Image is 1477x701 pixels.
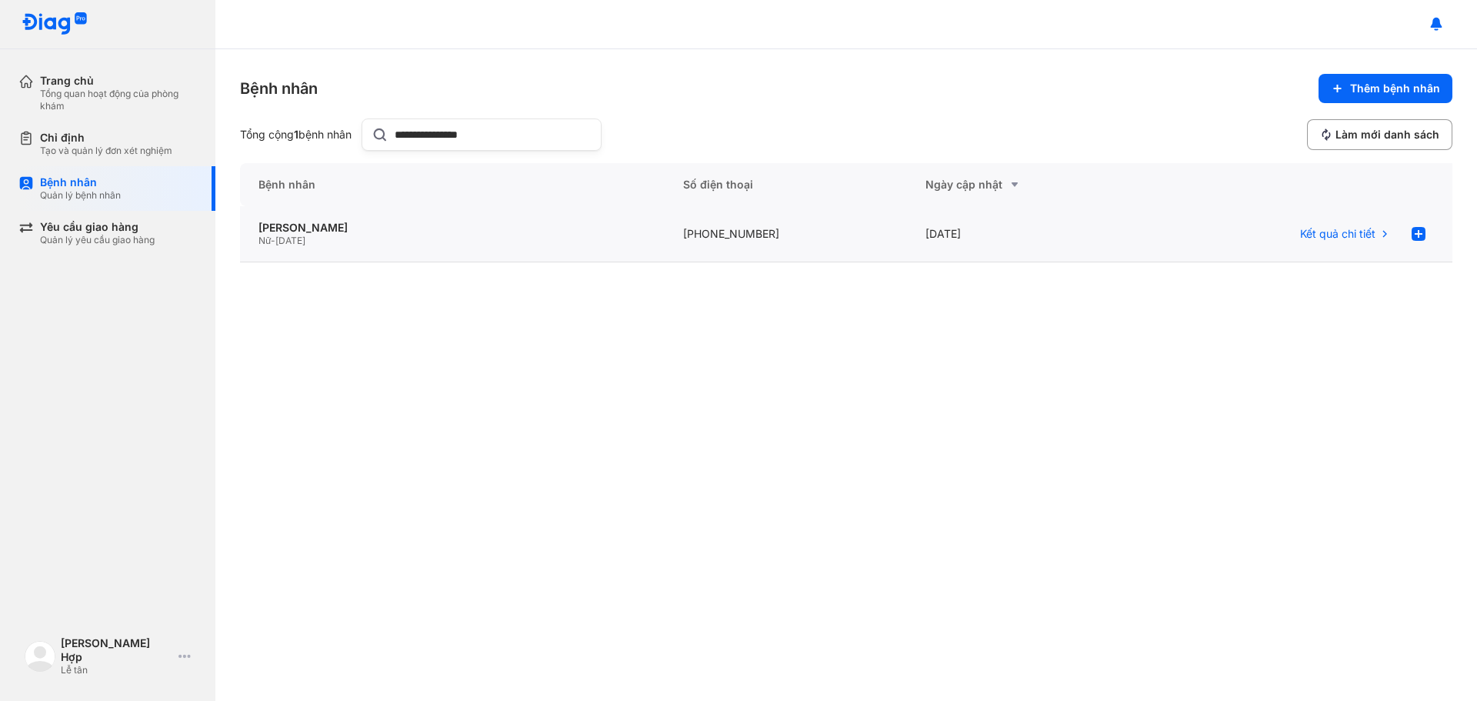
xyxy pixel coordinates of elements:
div: Bệnh nhân [240,78,318,99]
div: Quản lý yêu cầu giao hàng [40,234,155,246]
div: Bệnh nhân [240,163,665,206]
div: Ngày cập nhật [925,175,1131,194]
div: [PHONE_NUMBER] [665,206,907,262]
div: Yêu cầu giao hàng [40,220,155,234]
img: logo [22,12,88,36]
div: [PERSON_NAME] [258,221,646,235]
img: logo [25,641,55,672]
span: - [271,235,275,246]
span: Thêm bệnh nhân [1350,82,1440,95]
div: Lễ tân [61,664,172,676]
div: Tổng quan hoạt động của phòng khám [40,88,197,112]
span: Nữ [258,235,271,246]
div: Bệnh nhân [40,175,121,189]
span: 1 [294,128,298,141]
div: Số điện thoại [665,163,907,206]
button: Thêm bệnh nhân [1319,74,1452,103]
div: Trang chủ [40,74,197,88]
div: Tạo và quản lý đơn xét nghiệm [40,145,172,157]
span: Kết quả chi tiết [1300,227,1375,241]
div: Quản lý bệnh nhân [40,189,121,202]
span: [DATE] [275,235,305,246]
div: [DATE] [907,206,1149,262]
div: [PERSON_NAME] Hợp [61,636,172,664]
div: Tổng cộng bệnh nhân [240,128,355,142]
div: Chỉ định [40,131,172,145]
span: Làm mới danh sách [1335,128,1439,142]
button: Làm mới danh sách [1307,119,1452,150]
